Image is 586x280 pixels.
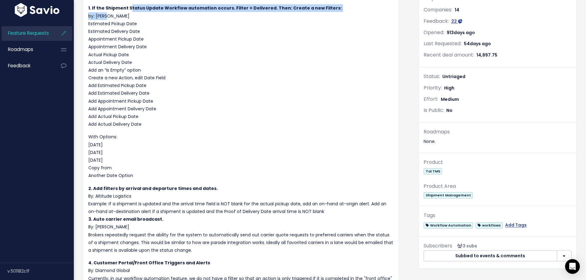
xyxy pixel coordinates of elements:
a: 22 [451,18,462,24]
span: Subscribers [424,242,452,249]
span: 14 [455,7,459,13]
span: Status: [424,73,440,80]
span: Roadmaps [8,46,33,53]
a: Feedback [2,59,51,73]
div: Open Intercom Messenger [565,259,580,274]
img: logo-white.9d6f32f41409.svg [13,3,61,17]
span: Shipment Management [424,192,473,199]
p: by: [PERSON_NAME] Estimated Pickup Date Estimated Delivery Date Appointment Pickup Date Appointme... [88,4,394,128]
span: days ago [454,30,475,36]
div: Tags [424,211,572,220]
div: None. [424,138,572,145]
strong: 1. If the Shipment Status Update Workflow automation occurs. Filter = Delivered. Then: Create a n... [88,5,342,11]
div: Product Area [424,182,572,191]
span: Priority: [424,84,442,91]
span: Is Public: [424,107,444,114]
span: 22 [451,18,457,24]
strong: 2. Add filters by arrival and departure times and dates. [88,185,218,191]
span: 913 [447,30,475,36]
span: Companies: [424,6,452,13]
span: <p><strong>Subscribers</strong><br><br> - Ashley Melgarejo<br> - Daniel Ruiz<br> - Sebastian Vare... [455,243,477,249]
div: v.501182c1f [7,263,74,279]
p: With Options: [DATE] [DATE] [DATE] Copy from Another Date Option [88,133,394,179]
span: No [446,107,452,113]
div: Product [424,158,572,167]
span: 14,897.75 [476,52,497,58]
span: Workflow Automation [424,222,473,229]
span: Medium [441,96,459,102]
span: Tai TMS [424,168,442,175]
span: 54 [464,41,491,47]
span: Last Requested: [424,40,461,47]
span: Feature Requests [8,30,49,36]
p: By: Altitude Logistics Example: If a shipment is updated and the arrival time field is NOT blank ... [88,185,394,254]
a: Feature Requests [2,26,51,40]
span: High [444,85,454,91]
a: Workflow Automation [424,221,473,229]
a: Add Tags [505,221,527,229]
span: Untriaged [442,73,465,80]
span: days ago [470,41,491,47]
span: Opened: [424,29,444,36]
span: Feedback [8,62,30,69]
a: workflows [476,221,503,229]
span: workflows [476,222,503,229]
a: Roadmaps [2,42,51,57]
strong: 3. Auto carrier email broadcast. [88,216,163,222]
strong: 4. Customer Portal/Front Office Triggers and Alerts [88,260,210,266]
div: Roadmaps [424,128,572,136]
span: Feedback: [424,18,449,25]
span: Recent deal amount: [424,51,474,58]
button: Subbed to events & comments [424,250,557,262]
span: Effort: [424,96,438,103]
